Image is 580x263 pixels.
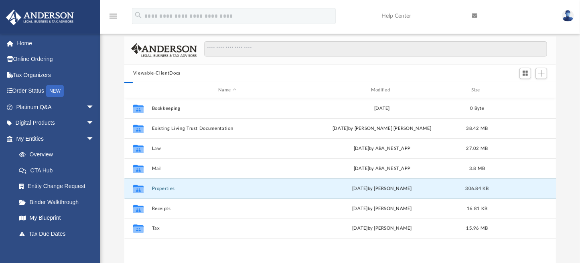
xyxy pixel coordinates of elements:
div: [DATE] by [PERSON_NAME] [306,205,458,212]
div: [DATE] by [PERSON_NAME] [PERSON_NAME] [306,125,458,132]
span: 27.02 MB [466,146,488,151]
button: Tax [152,226,303,231]
button: Bookkeeping [152,106,303,111]
button: Viewable-ClientDocs [133,70,180,77]
div: id [497,87,553,94]
span: arrow_drop_down [86,99,102,115]
a: Tax Organizers [6,67,106,83]
div: [DATE] by [PERSON_NAME] [306,225,458,233]
span: 15.96 MB [466,227,488,231]
a: Platinum Q&Aarrow_drop_down [6,99,106,115]
a: Home [6,35,106,51]
div: [DATE] [306,105,458,112]
button: Existing Living Trust Documentation [152,126,303,131]
span: 16.81 KB [467,206,487,211]
div: [DATE] by [PERSON_NAME] [306,185,458,192]
span: 0 Byte [470,106,484,111]
a: Tax Due Dates [11,226,106,242]
div: NEW [46,85,64,97]
a: My Entitiesarrow_drop_down [6,131,106,147]
a: CTA Hub [11,162,106,178]
a: menu [108,15,118,21]
button: Add [535,68,548,79]
span: [DATE] [353,146,369,151]
div: Name [151,87,302,94]
img: Anderson Advisors Platinum Portal [4,10,76,25]
div: Modified [306,87,457,94]
i: menu [108,11,118,21]
button: Receipts [152,206,303,211]
span: 38.42 MB [466,126,488,131]
a: Binder Walkthrough [11,194,106,210]
button: Mail [152,166,303,171]
a: Entity Change Request [11,178,106,194]
span: 306.84 KB [465,186,489,191]
div: id [128,87,148,94]
a: Overview [11,147,106,163]
span: arrow_drop_down [86,115,102,131]
span: arrow_drop_down [86,131,102,147]
img: User Pic [562,10,574,22]
a: Digital Productsarrow_drop_down [6,115,106,131]
div: [DATE] by ABA_NEST_APP [306,165,458,172]
div: Size [461,87,493,94]
a: My Blueprint [11,210,102,226]
a: Order StatusNEW [6,83,106,99]
input: Search files and folders [204,41,548,57]
button: Properties [152,186,303,191]
button: Law [152,146,303,151]
button: Switch to Grid View [519,68,531,79]
div: by ABA_NEST_APP [306,145,458,152]
i: search [134,11,143,20]
a: Online Ordering [6,51,106,67]
span: 3.8 MB [469,166,485,171]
